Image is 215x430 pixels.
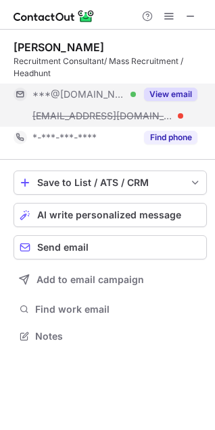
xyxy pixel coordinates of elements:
[14,300,207,319] button: Find work email
[14,8,95,24] img: ContactOut v5.3.10
[14,40,104,54] div: [PERSON_NAME]
[14,203,207,227] button: AI write personalized message
[35,330,201,342] span: Notes
[14,55,207,80] div: Recruitment Consultant/ Mass Recruitment / Headhunt
[37,274,144,285] span: Add to email campaign
[14,268,207,292] button: Add to email campaign
[32,88,126,100] span: ***@[DOMAIN_NAME]
[37,177,183,188] div: Save to List / ATS / CRM
[37,210,181,220] span: AI write personalized message
[14,171,207,195] button: save-profile-one-click
[14,235,207,259] button: Send email
[32,110,173,122] span: [EMAIL_ADDRESS][DOMAIN_NAME]
[144,88,197,101] button: Reveal Button
[144,131,197,144] button: Reveal Button
[14,327,207,346] button: Notes
[37,242,89,253] span: Send email
[35,303,201,315] span: Find work email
